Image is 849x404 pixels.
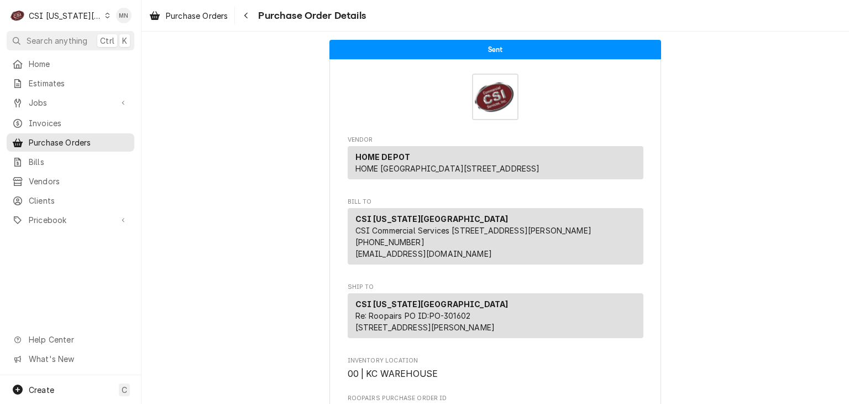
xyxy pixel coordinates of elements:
span: Search anything [27,35,87,46]
span: Estimates [29,77,129,89]
button: Navigate back [237,7,255,24]
span: Bills [29,156,129,168]
span: Inventory Location [348,356,643,365]
span: Help Center [29,334,128,345]
div: C [10,8,25,23]
span: Inventory Location [348,367,643,381]
div: Melissa Nehls's Avatar [116,8,132,23]
span: 00 | KC WAREHOUSE [348,369,438,379]
span: Purchase Order Details [255,8,366,23]
div: Ship To [348,293,643,343]
a: Clients [7,191,134,210]
span: Purchase Orders [166,10,228,22]
a: Purchase Orders [145,7,232,25]
span: [STREET_ADDRESS][PERSON_NAME] [355,323,495,332]
a: Go to What's New [7,350,134,368]
span: Roopairs Purchase Order ID [348,394,643,403]
div: MN [116,8,132,23]
div: Vendor [348,146,643,179]
a: Vendors [7,172,134,190]
span: Bill To [348,198,643,206]
div: Bill To [348,208,643,265]
span: C [122,384,127,396]
span: Invoices [29,117,129,129]
span: Create [29,385,54,395]
div: CSI [US_STATE][GEOGRAPHIC_DATA] [29,10,102,22]
span: HOME [GEOGRAPHIC_DATA][STREET_ADDRESS] [355,164,540,173]
a: Bills [7,153,134,171]
span: Vendor [348,136,643,144]
span: What's New [29,353,128,365]
div: Purchase Order Vendor [348,136,643,184]
span: Purchase Orders [29,137,129,148]
span: Jobs [29,97,112,108]
a: Go to Pricebook [7,211,134,229]
div: Bill To [348,208,643,269]
a: Go to Help Center [7,330,134,349]
span: CSI Commercial Services [STREET_ADDRESS][PERSON_NAME] [355,226,591,235]
span: Re: Roopairs PO ID: PO-301602 [355,311,471,320]
a: Estimates [7,74,134,92]
a: Purchase Orders [7,133,134,152]
span: Sent [488,46,503,53]
a: Go to Jobs [7,94,134,112]
div: Vendor [348,146,643,184]
span: Vendors [29,175,129,187]
span: Clients [29,195,129,206]
span: Ctrl [100,35,114,46]
div: Status [329,40,661,59]
strong: HOME DEPOT [355,152,411,162]
div: Inventory Location [348,356,643,380]
strong: CSI [US_STATE][GEOGRAPHIC_DATA] [355,214,509,224]
div: Purchase Order Bill To [348,198,643,270]
span: Home [29,58,129,70]
span: K [122,35,127,46]
div: CSI Kansas City's Avatar [10,8,25,23]
div: Purchase Order Ship To [348,283,643,343]
a: Home [7,55,134,73]
span: Pricebook [29,214,112,226]
span: Ship To [348,283,643,292]
strong: CSI [US_STATE][GEOGRAPHIC_DATA] [355,299,509,309]
a: Invoices [7,114,134,132]
div: Ship To [348,293,643,338]
img: Logo [472,74,518,120]
a: [EMAIL_ADDRESS][DOMAIN_NAME] [355,249,492,258]
button: Search anythingCtrlK [7,31,134,50]
a: [PHONE_NUMBER] [355,237,424,247]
